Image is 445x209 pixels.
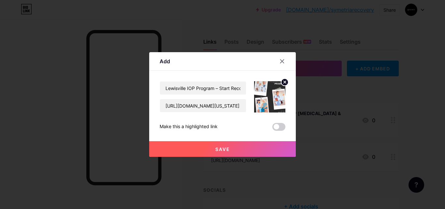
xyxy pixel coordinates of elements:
[160,123,218,131] div: Make this a highlighted link
[254,81,285,112] img: link_thumbnail
[160,57,170,65] div: Add
[160,82,246,95] input: Title
[160,99,246,112] input: URL
[215,146,230,152] span: Save
[149,141,296,157] button: Save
